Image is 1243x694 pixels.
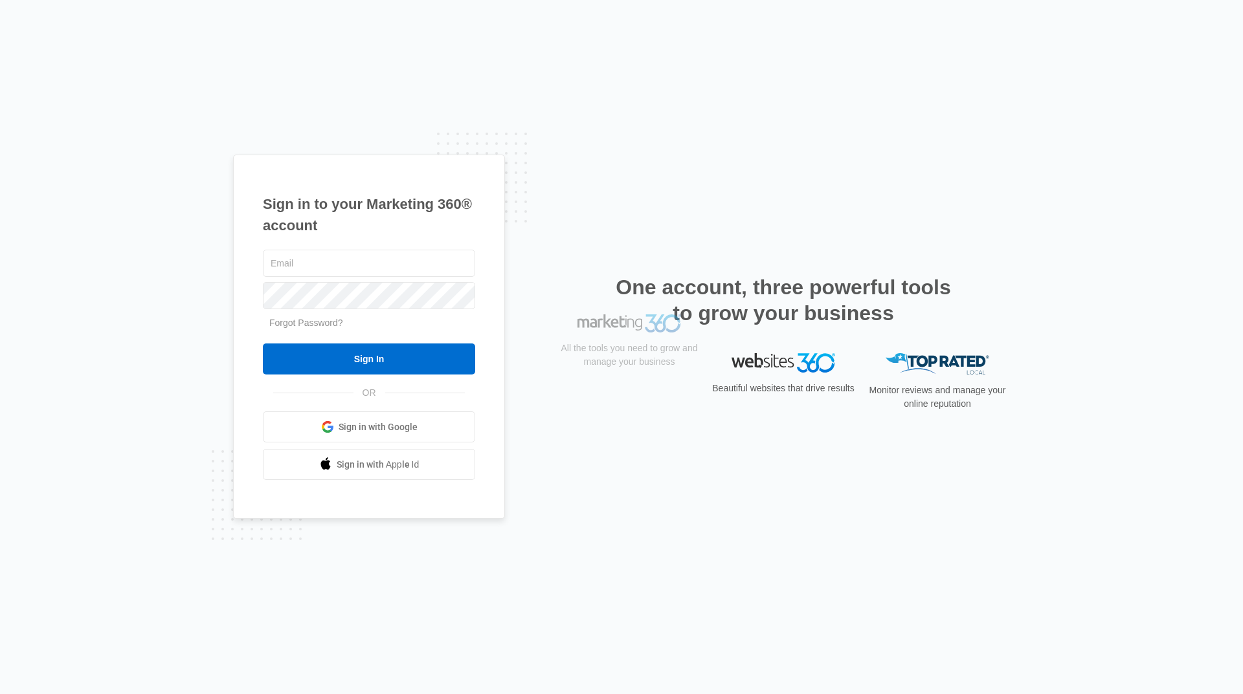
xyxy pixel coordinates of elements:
[353,386,385,400] span: OR
[337,458,420,472] span: Sign in with Apple Id
[732,353,835,372] img: Websites 360
[263,343,475,374] input: Sign In
[263,250,475,277] input: Email
[263,193,475,236] h1: Sign in to your Marketing 360® account
[865,384,1010,411] p: Monitor reviews and manage your online reputation
[263,411,475,442] a: Sign in with Google
[612,274,955,326] h2: One account, three powerful tools to grow your business
[339,420,418,434] span: Sign in with Google
[577,353,681,371] img: Marketing 360
[711,382,856,395] p: Beautiful websites that drive results
[263,449,475,480] a: Sign in with Apple Id
[269,318,343,328] a: Forgot Password?
[886,353,989,374] img: Top Rated Local
[557,380,702,407] p: All the tools you need to grow and manage your business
